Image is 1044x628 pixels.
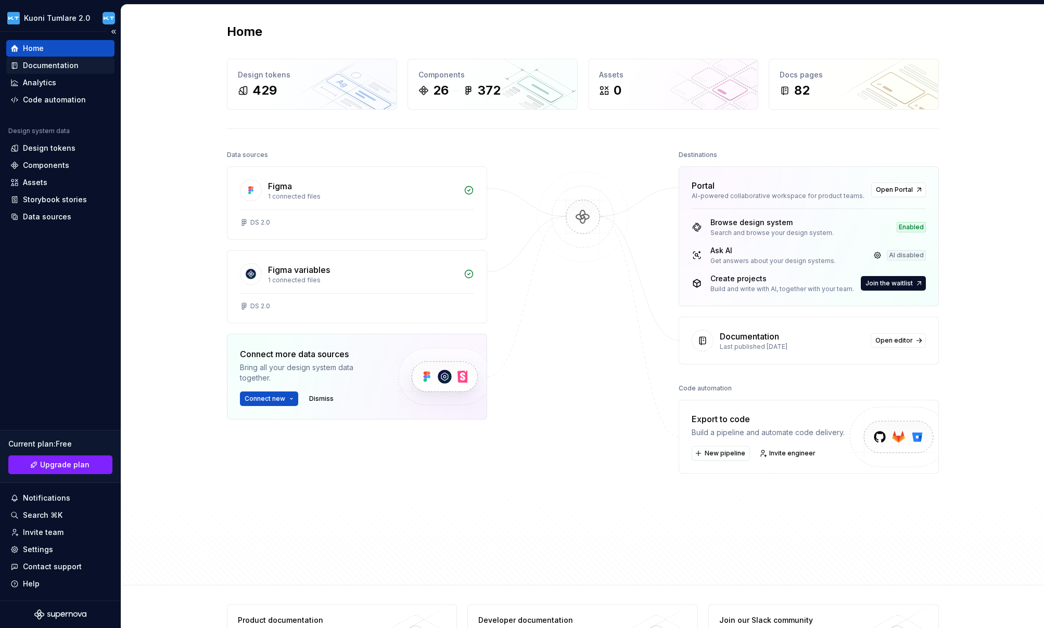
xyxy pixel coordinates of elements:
[710,217,834,228] div: Browse design system
[679,381,732,396] div: Code automation
[8,455,112,474] button: Upgrade plan
[599,70,747,80] div: Assets
[6,208,114,225] a: Data sources
[692,413,845,425] div: Export to code
[679,148,717,162] div: Destinations
[23,43,44,54] div: Home
[6,524,114,541] a: Invite team
[705,449,745,457] span: New pipeline
[478,615,630,625] div: Developer documentation
[8,439,112,449] div: Current plan : Free
[756,446,820,461] a: Invite engineer
[710,285,854,293] div: Build and write with AI, together with your team.
[23,544,53,555] div: Settings
[6,575,114,592] button: Help
[23,194,87,205] div: Storybook stories
[23,143,75,153] div: Design tokens
[240,348,380,360] div: Connect more data sources
[780,70,928,80] div: Docs pages
[865,279,913,287] span: Join the waitlist
[24,13,90,23] div: Kuoni Tumlare 2.0
[227,148,268,162] div: Data sources
[268,180,292,192] div: Figma
[309,395,334,403] span: Dismiss
[769,59,939,110] a: Docs pages82
[103,12,115,24] img: Designers KT
[23,561,82,572] div: Contact support
[238,615,389,625] div: Product documentation
[876,186,913,194] span: Open Portal
[240,391,298,406] button: Connect new
[23,493,70,503] div: Notifications
[692,179,715,192] div: Portal
[719,615,871,625] div: Join our Slack community
[252,82,277,99] div: 429
[106,24,121,39] button: Collapse sidebar
[23,212,71,222] div: Data sources
[769,449,816,457] span: Invite engineer
[6,507,114,524] button: Search ⌘K
[6,74,114,91] a: Analytics
[6,91,114,108] a: Code automation
[897,222,926,232] div: Enabled
[692,446,750,461] button: New pipeline
[588,59,758,110] a: Assets0
[23,527,63,538] div: Invite team
[6,57,114,74] a: Documentation
[887,250,926,260] div: AI disabled
[8,127,70,135] div: Design system data
[268,192,457,201] div: 1 connected files
[871,333,926,348] a: Open editor
[794,82,810,99] div: 82
[710,245,836,256] div: Ask AI
[433,82,449,99] div: 26
[23,160,69,171] div: Components
[6,174,114,191] a: Assets
[34,609,86,620] svg: Supernova Logo
[418,70,567,80] div: Components
[6,140,114,156] a: Design tokens
[710,229,834,237] div: Search and browse your design system.
[2,7,119,29] button: Kuoni Tumlare 2.0Designers KT
[23,177,47,188] div: Assets
[304,391,338,406] button: Dismiss
[245,395,285,403] span: Connect new
[23,95,86,105] div: Code automation
[861,276,926,291] button: Join the waitlist
[6,157,114,174] a: Components
[240,362,380,383] div: Bring all your design system data together.
[7,12,20,24] img: dee6e31e-e192-4f70-8333-ba8f88832f05.png
[720,330,779,343] div: Documentation
[23,60,79,71] div: Documentation
[710,273,854,284] div: Create projects
[720,343,864,351] div: Last published [DATE]
[227,59,397,110] a: Design tokens429
[692,427,845,438] div: Build a pipeline and automate code delivery.
[227,166,487,240] a: Figma1 connected filesDS 2.0
[6,191,114,208] a: Storybook stories
[6,40,114,57] a: Home
[710,257,836,265] div: Get answers about your design systems.
[692,192,865,200] div: AI-powered collaborative workspace for product teams.
[268,264,330,276] div: Figma variables
[250,218,270,227] div: DS 2.0
[23,77,56,88] div: Analytics
[227,23,262,40] h2: Home
[23,579,40,589] div: Help
[6,558,114,575] button: Contact support
[268,276,457,284] div: 1 connected files
[23,510,62,520] div: Search ⌘K
[6,541,114,558] a: Settings
[871,182,926,197] a: Open Portal
[6,490,114,506] button: Notifications
[40,460,90,470] span: Upgrade plan
[408,59,578,110] a: Components26372
[875,336,913,345] span: Open editor
[478,82,501,99] div: 372
[614,82,621,99] div: 0
[250,302,270,310] div: DS 2.0
[238,70,386,80] div: Design tokens
[227,250,487,323] a: Figma variables1 connected filesDS 2.0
